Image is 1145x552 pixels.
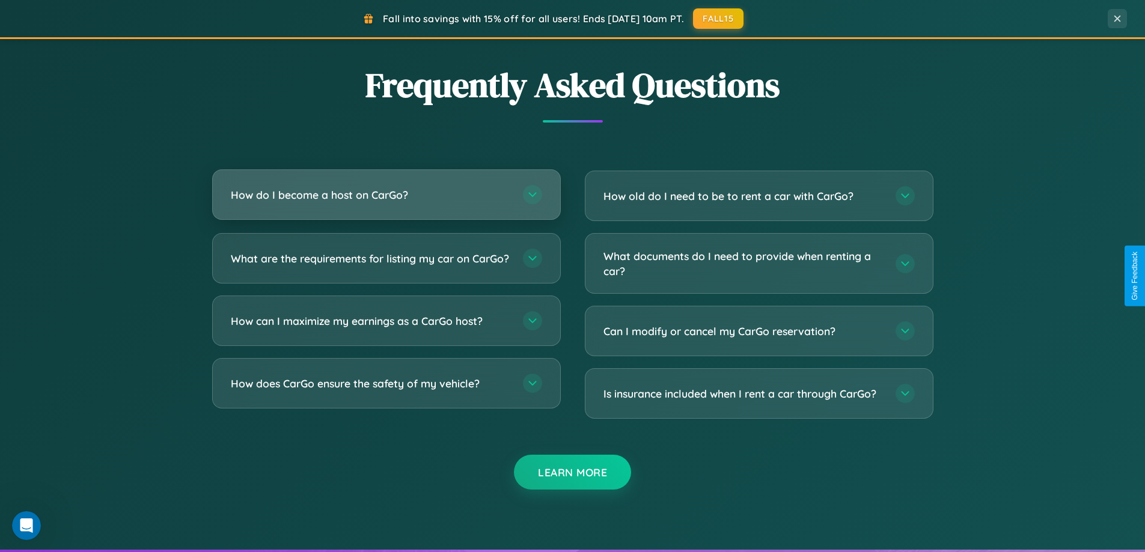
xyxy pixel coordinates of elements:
h3: How can I maximize my earnings as a CarGo host? [231,314,511,329]
h3: Can I modify or cancel my CarGo reservation? [603,324,884,339]
span: Fall into savings with 15% off for all users! Ends [DATE] 10am PT. [383,13,684,25]
h3: Is insurance included when I rent a car through CarGo? [603,386,884,401]
h2: Frequently Asked Questions [212,62,933,108]
h3: How old do I need to be to rent a car with CarGo? [603,189,884,204]
h3: How does CarGo ensure the safety of my vehicle? [231,376,511,391]
iframe: Intercom live chat [12,511,41,540]
button: Learn More [514,455,631,490]
h3: What documents do I need to provide when renting a car? [603,249,884,278]
button: FALL15 [693,8,743,29]
div: Give Feedback [1131,252,1139,300]
h3: What are the requirements for listing my car on CarGo? [231,251,511,266]
h3: How do I become a host on CarGo? [231,187,511,202]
